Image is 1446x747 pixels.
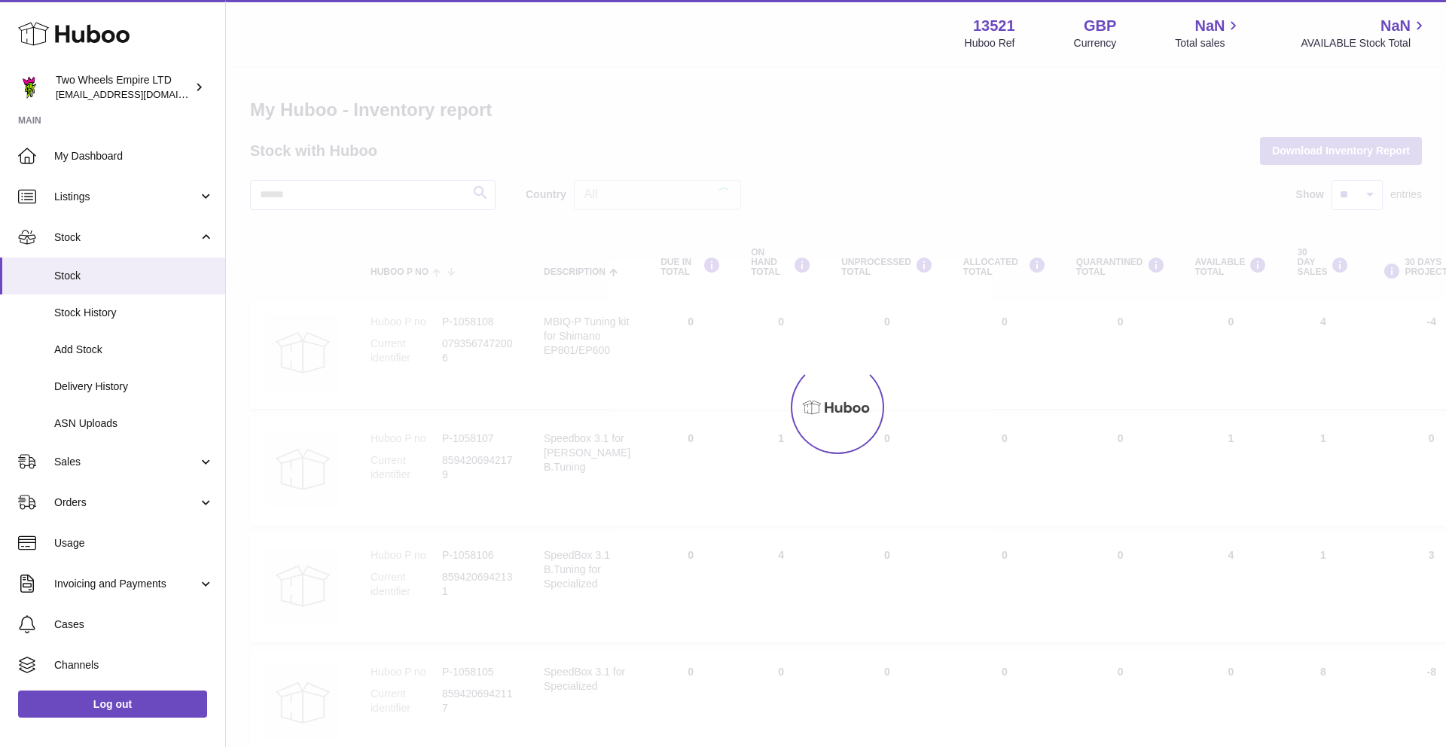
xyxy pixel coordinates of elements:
[18,76,41,99] img: justas@twowheelsempire.com
[54,149,214,163] span: My Dashboard
[18,691,207,718] a: Log out
[1175,16,1242,50] a: NaN Total sales
[1301,16,1428,50] a: NaN AVAILABLE Stock Total
[54,577,198,591] span: Invoicing and Payments
[54,230,198,245] span: Stock
[965,36,1015,50] div: Huboo Ref
[1084,16,1116,36] strong: GBP
[54,536,214,550] span: Usage
[54,416,214,431] span: ASN Uploads
[54,306,214,320] span: Stock History
[54,190,198,204] span: Listings
[56,88,221,100] span: [EMAIL_ADDRESS][DOMAIN_NAME]
[1380,16,1411,36] span: NaN
[1194,16,1225,36] span: NaN
[1175,36,1242,50] span: Total sales
[56,73,191,102] div: Two Wheels Empire LTD
[54,617,214,632] span: Cases
[54,495,198,510] span: Orders
[54,269,214,283] span: Stock
[973,16,1015,36] strong: 13521
[1301,36,1428,50] span: AVAILABLE Stock Total
[54,658,214,672] span: Channels
[54,343,214,357] span: Add Stock
[1074,36,1117,50] div: Currency
[54,455,198,469] span: Sales
[54,380,214,394] span: Delivery History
